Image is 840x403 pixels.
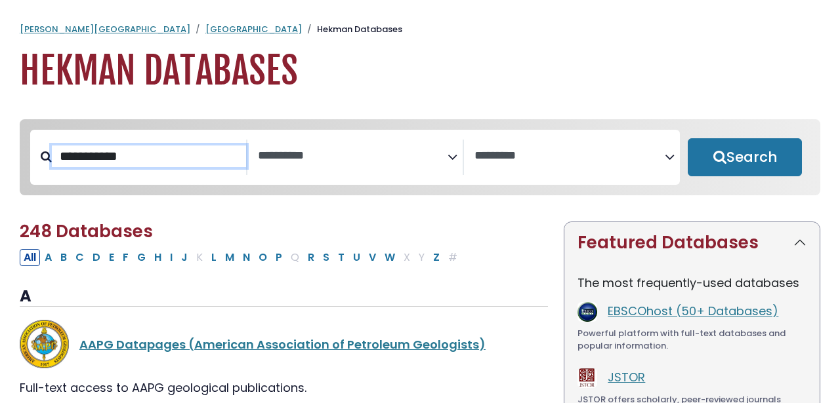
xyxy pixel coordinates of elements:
button: Filter Results T [334,249,348,266]
p: The most frequently-used databases [577,274,807,292]
button: Filter Results H [150,249,165,266]
button: Filter Results U [349,249,364,266]
button: Filter Results G [133,249,150,266]
textarea: Search [474,149,665,163]
button: Filter Results J [177,249,192,266]
input: Search database by title or keyword [52,145,246,167]
button: Filter Results N [239,249,254,266]
a: [PERSON_NAME][GEOGRAPHIC_DATA] [20,23,190,35]
button: Filter Results M [221,249,238,266]
button: All [20,249,40,266]
a: [GEOGRAPHIC_DATA] [205,23,302,35]
button: Featured Databases [564,222,820,263]
button: Filter Results L [207,249,220,266]
nav: Search filters [20,119,820,195]
button: Filter Results A [41,249,56,266]
h3: A [20,287,548,307]
button: Filter Results E [105,249,118,266]
a: AAPG Datapages (American Association of Petroleum Geologists) [79,336,486,353]
button: Filter Results F [119,249,133,266]
div: Alpha-list to filter by first letter of database name [20,248,463,265]
button: Filter Results R [304,249,318,266]
button: Filter Results D [89,249,104,266]
button: Filter Results B [56,249,71,266]
button: Submit for Search Results [688,138,802,176]
button: Filter Results O [255,249,271,266]
span: 248 Databases [20,220,153,243]
button: Filter Results C [72,249,88,266]
nav: breadcrumb [20,23,820,36]
button: Filter Results V [365,249,380,266]
button: Filter Results Z [429,249,444,266]
a: JSTOR [608,369,645,385]
button: Filter Results P [272,249,286,266]
a: EBSCOhost (50+ Databases) [608,303,778,319]
button: Filter Results W [381,249,399,266]
button: Filter Results S [319,249,333,266]
button: Filter Results I [166,249,177,266]
div: Full-text access to AAPG geological publications. [20,379,548,396]
div: Powerful platform with full-text databases and popular information. [577,327,807,353]
h1: Hekman Databases [20,49,820,93]
textarea: Search [258,149,448,163]
li: Hekman Databases [302,23,402,36]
